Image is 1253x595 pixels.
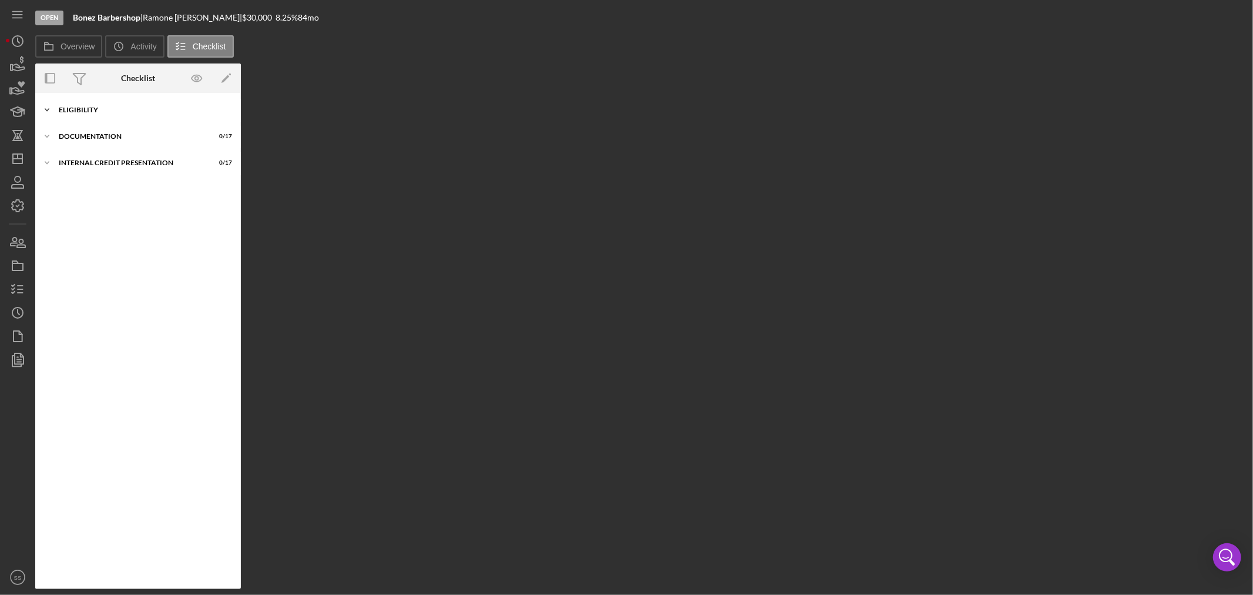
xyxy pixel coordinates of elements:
label: Overview [61,42,95,51]
text: SS [14,574,22,581]
label: Checklist [193,42,226,51]
div: Internal Credit Presentation [59,159,203,166]
span: $30,000 [242,12,272,22]
div: Open Intercom Messenger [1213,543,1241,571]
b: Bonez Barbershop [73,12,140,22]
div: Checklist [121,73,155,83]
div: | [73,13,143,22]
div: 0 / 17 [211,133,232,140]
button: Checklist [167,35,234,58]
div: 8.25 % [276,13,298,22]
div: documentation [59,133,203,140]
label: Activity [130,42,156,51]
div: Ramone [PERSON_NAME] | [143,13,242,22]
button: Overview [35,35,102,58]
div: Eligibility [59,106,226,113]
div: 84 mo [298,13,319,22]
button: SS [6,566,29,589]
button: Activity [105,35,164,58]
div: 0 / 17 [211,159,232,166]
div: Open [35,11,63,25]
